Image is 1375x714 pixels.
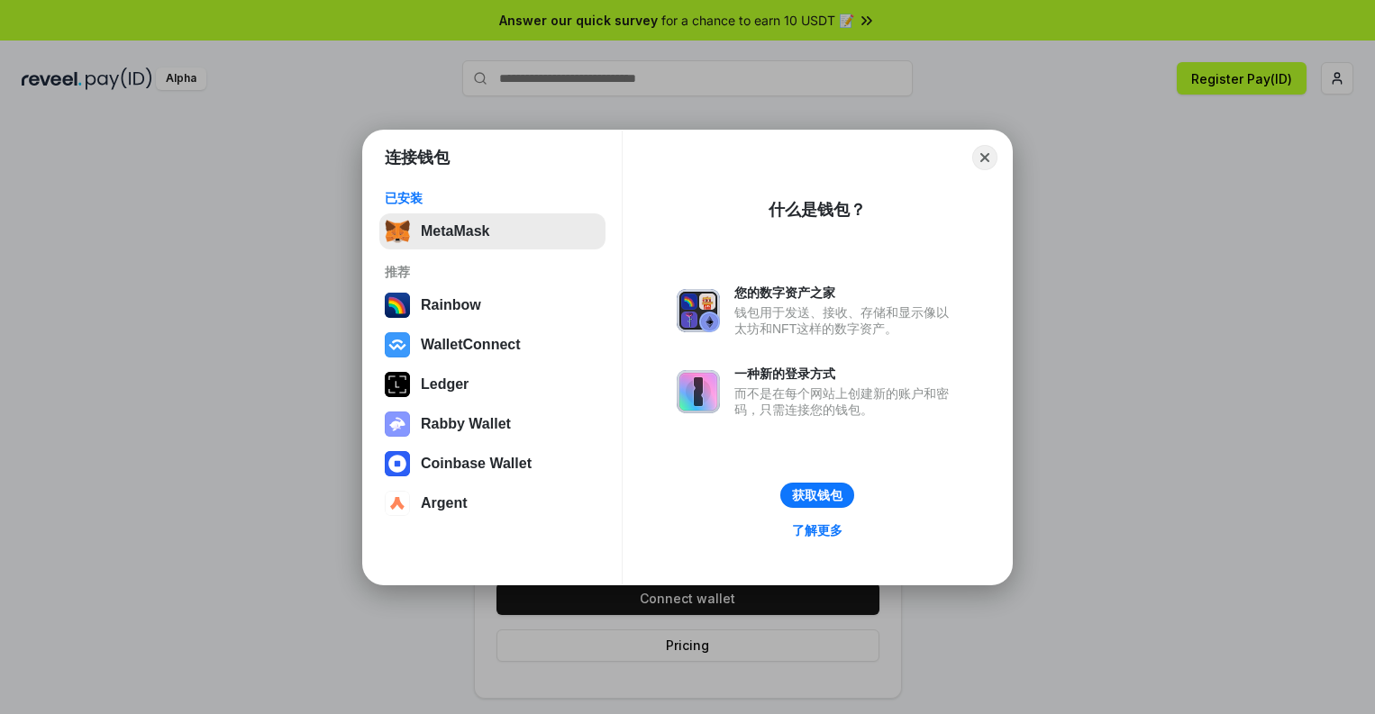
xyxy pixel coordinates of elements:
div: MetaMask [421,223,489,240]
button: MetaMask [379,213,606,249]
div: 您的数字资产之家 [734,285,958,301]
button: Rabby Wallet [379,406,606,442]
button: Coinbase Wallet [379,446,606,482]
div: 什么是钱包？ [769,199,866,221]
div: 已安装 [385,190,600,206]
img: svg+xml,%3Csvg%20xmlns%3D%22http%3A%2F%2Fwww.w3.org%2F2000%2Fsvg%22%20width%3D%2228%22%20height%3... [385,372,410,397]
img: svg+xml,%3Csvg%20xmlns%3D%22http%3A%2F%2Fwww.w3.org%2F2000%2Fsvg%22%20fill%3D%22none%22%20viewBox... [385,411,410,437]
div: WalletConnect [421,337,521,353]
div: 了解更多 [792,522,842,538]
div: 推荐 [385,264,600,280]
img: svg+xml,%3Csvg%20xmlns%3D%22http%3A%2F%2Fwww.w3.org%2F2000%2Fsvg%22%20fill%3D%22none%22%20viewBox... [677,289,720,332]
div: 而不是在每个网站上创建新的账户和密码，只需连接您的钱包。 [734,385,958,418]
div: Coinbase Wallet [421,456,532,472]
a: 了解更多 [781,519,853,542]
h1: 连接钱包 [385,147,450,168]
img: svg+xml,%3Csvg%20xmlns%3D%22http%3A%2F%2Fwww.w3.org%2F2000%2Fsvg%22%20fill%3D%22none%22%20viewBox... [677,370,720,413]
div: 一种新的登录方式 [734,366,958,382]
div: Argent [421,495,468,511]
button: Argent [379,485,606,521]
div: Rainbow [421,297,481,313]
div: Rabby Wallet [421,416,511,432]
button: Ledger [379,366,606,402]
img: svg+xml,%3Csvg%20width%3D%22120%22%20height%3D%22120%22%20viewBox%3D%220%200%20120%20120%22%20fil... [385,293,410,318]
div: 钱包用于发送、接收、存储和显示像以太坊和NFT这样的数字资产。 [734,304,958,337]
img: svg+xml,%3Csvg%20fill%3D%22none%22%20height%3D%2233%22%20viewBox%3D%220%200%2035%2033%22%20width%... [385,219,410,244]
img: svg+xml,%3Csvg%20width%3D%2228%22%20height%3D%2228%22%20viewBox%3D%220%200%2028%2028%22%20fill%3D... [385,332,410,357]
button: Rainbow [379,287,606,323]
button: 获取钱包 [780,483,854,508]
div: 获取钱包 [792,487,842,503]
button: Close [972,145,997,170]
div: Ledger [421,376,469,393]
button: WalletConnect [379,327,606,363]
img: svg+xml,%3Csvg%20width%3D%2228%22%20height%3D%2228%22%20viewBox%3D%220%200%2028%2028%22%20fill%3D... [385,451,410,476]
img: svg+xml,%3Csvg%20width%3D%2228%22%20height%3D%2228%22%20viewBox%3D%220%200%2028%2028%22%20fill%3D... [385,491,410,516]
